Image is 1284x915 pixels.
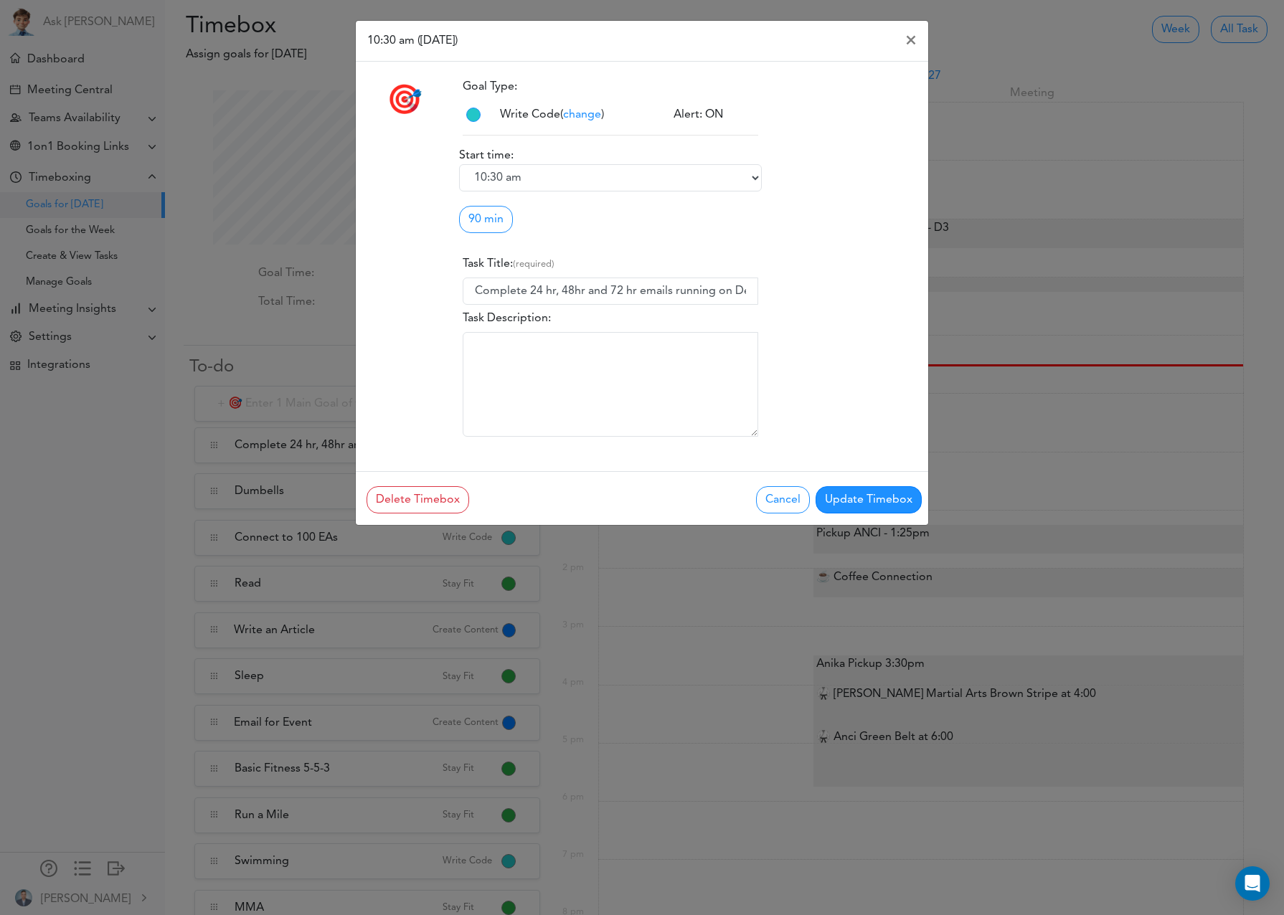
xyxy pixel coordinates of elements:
button: Delete Timebox [367,486,469,513]
button: Cancel [756,486,810,513]
label: Task Title: [463,250,554,278]
div: Alert: ON [663,106,762,123]
span: change [563,109,601,120]
label: Start time: [459,147,514,164]
div: ( ) [489,106,663,123]
span: 🎯 [387,87,423,116]
button: Close [894,21,928,61]
small: (required) [513,260,554,269]
a: 90 min [459,206,513,233]
label: Task Description: [463,305,551,332]
h6: 10:30 am ([DATE]) [367,32,458,49]
button: Update Timebox [816,486,922,513]
div: Open Intercom Messenger [1235,866,1270,901]
span: Write Code [500,109,560,120]
label: Goal Type: [459,73,521,100]
span: × [905,32,917,49]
